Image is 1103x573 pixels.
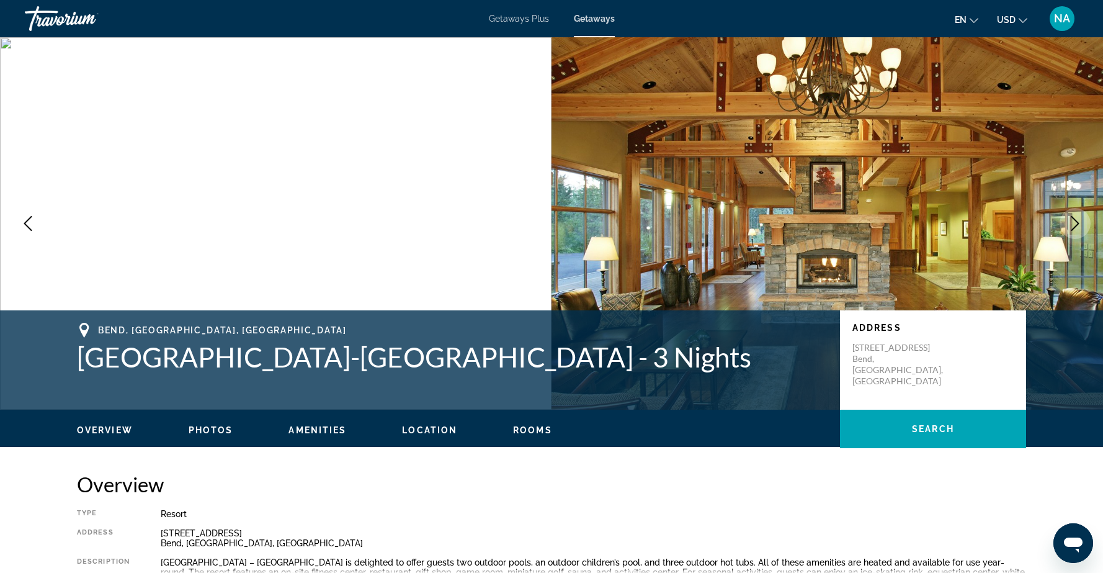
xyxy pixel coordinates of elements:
[77,341,828,373] h1: [GEOGRAPHIC_DATA]-[GEOGRAPHIC_DATA] - 3 Nights
[1060,208,1091,239] button: Next image
[997,15,1016,25] span: USD
[402,425,457,436] button: Location
[852,342,952,387] p: [STREET_ADDRESS] Bend, [GEOGRAPHIC_DATA], [GEOGRAPHIC_DATA]
[161,528,1026,548] div: [STREET_ADDRESS] Bend, [GEOGRAPHIC_DATA], [GEOGRAPHIC_DATA]
[840,410,1026,448] button: Search
[189,425,233,435] span: Photos
[912,424,954,434] span: Search
[513,425,552,436] button: Rooms
[513,425,552,435] span: Rooms
[77,425,133,435] span: Overview
[574,14,615,24] a: Getaways
[997,11,1027,29] button: Change currency
[25,2,149,35] a: Travorium
[489,14,549,24] a: Getaways Plus
[77,528,130,548] div: Address
[852,323,1014,333] p: Address
[77,425,133,436] button: Overview
[98,325,347,335] span: Bend, [GEOGRAPHIC_DATA], [GEOGRAPHIC_DATA]
[12,208,43,239] button: Previous image
[77,509,130,519] div: Type
[77,472,1026,497] h2: Overview
[1053,523,1093,563] iframe: Button to launch messaging window
[161,509,1026,519] div: Resort
[955,11,978,29] button: Change language
[402,425,457,435] span: Location
[1046,6,1078,32] button: User Menu
[288,425,346,436] button: Amenities
[955,15,967,25] span: en
[189,425,233,436] button: Photos
[288,425,346,435] span: Amenities
[1054,12,1070,25] span: NA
